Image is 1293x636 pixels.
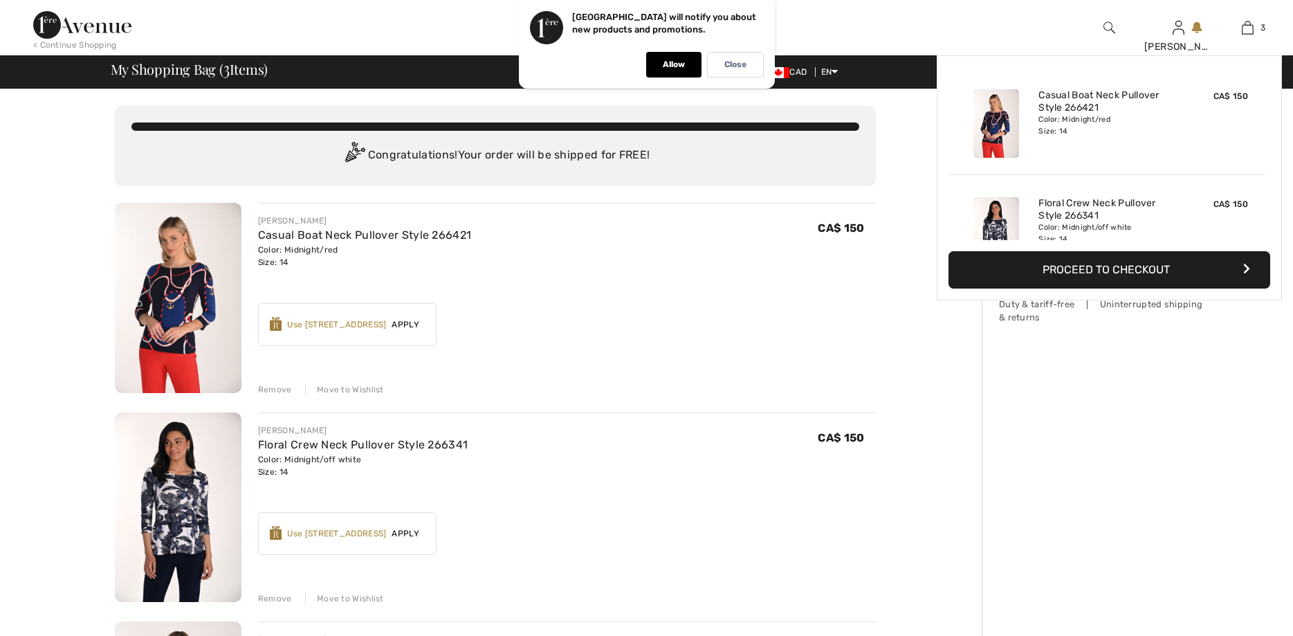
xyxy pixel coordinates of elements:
img: Floral Crew Neck Pullover Style 266341 [973,197,1019,266]
img: Casual Boat Neck Pullover Style 266421 [973,89,1019,158]
a: Casual Boat Neck Pullover Style 266421 [258,228,471,242]
div: Use [STREET_ADDRESS] [287,318,386,331]
p: [GEOGRAPHIC_DATA] will notify you about new products and promotions. [572,12,756,35]
img: Reward-Logo.svg [270,317,282,331]
span: 3 [223,59,230,77]
p: Close [724,60,746,70]
span: CA$ 150 [818,221,864,235]
div: [PERSON_NAME] [258,215,471,227]
div: [PERSON_NAME] [258,424,468,437]
div: Color: Midnight/red Size: 14 [1038,114,1175,136]
a: 3 [1213,19,1281,36]
span: Apply [386,527,425,540]
a: Floral Crew Neck Pullover Style 266341 [258,438,468,451]
img: Casual Boat Neck Pullover Style 266421 [115,203,241,393]
img: My Bag [1242,19,1254,36]
span: CAD [767,67,812,77]
img: Congratulation2.svg [340,142,368,170]
img: 1ère Avenue [33,11,131,39]
div: Duty & tariff-free | Uninterrupted shipping & returns [999,298,1207,324]
div: Color: Midnight/off white Size: 14 [258,453,468,478]
div: < Continue Shopping [33,39,117,51]
span: CA$ 150 [818,431,864,444]
span: 3 [1260,21,1265,34]
a: Floral Crew Neck Pullover Style 266341 [1038,197,1175,222]
img: Canadian Dollar [767,67,789,78]
div: Congratulations! Your order will be shipped for FREE! [131,142,859,170]
div: Move to Wishlist [305,383,384,396]
span: CA$ 150 [1213,91,1248,101]
div: Color: Midnight/red Size: 14 [258,244,471,269]
button: Proceed to Checkout [948,251,1270,289]
img: My Info [1173,19,1184,36]
span: EN [821,67,838,77]
img: search the website [1103,19,1115,36]
div: Move to Wishlist [305,592,384,605]
span: Apply [386,318,425,331]
div: Remove [258,383,292,396]
div: Color: Midnight/off white Size: 14 [1038,222,1175,244]
div: Use [STREET_ADDRESS] [287,527,386,540]
img: Floral Crew Neck Pullover Style 266341 [115,412,241,603]
span: My Shopping Bag ( Items) [111,62,268,76]
div: [PERSON_NAME] [1144,39,1212,54]
a: Casual Boat Neck Pullover Style 266421 [1038,89,1175,114]
div: Remove [258,592,292,605]
a: Sign In [1173,21,1184,34]
p: Allow [663,60,685,70]
span: CA$ 150 [1213,199,1248,209]
img: Reward-Logo.svg [270,526,282,540]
